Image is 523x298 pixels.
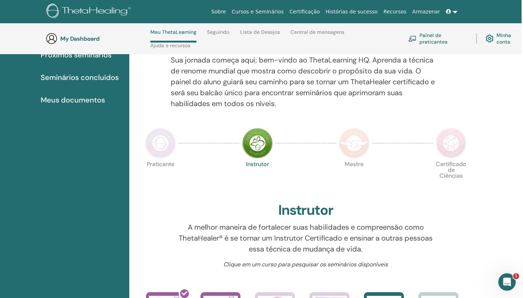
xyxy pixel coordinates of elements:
img: logo.png [46,4,133,20]
img: generic-user-icon.jpg [46,33,57,44]
p: Clique em um curso para pesquisar os seminários disponíveis [171,260,441,269]
img: Instructor [242,128,273,158]
a: Meu ThetaLearning [150,29,196,43]
p: A melhor maneira de fortalecer suas habilidades e compreensão como ThetaHealer® é se tornar um In... [171,222,441,254]
a: Armazenar [409,5,443,19]
p: Mestre [339,161,369,192]
a: Painel de praticantes [408,31,467,47]
a: Cursos e Seminários [229,5,287,19]
a: Histórias de sucesso [323,5,381,19]
span: Próximos seminários [41,49,112,60]
iframe: Intercom live chat [498,273,516,291]
a: Central de mensagens [291,29,344,41]
p: Certificado de Ciências [436,161,466,192]
h3: My Dashboard [60,35,133,42]
p: Sua jornada começa aqui; bem-vindo ao ThetaLearning HQ. Aprenda a técnica de renome mundial que m... [171,55,441,109]
h2: Instrutor [278,202,334,219]
img: Certificate of Science [436,128,466,158]
img: chalkboard-teacher.svg [408,36,417,42]
img: Master [339,128,369,158]
a: Sobre [208,5,229,19]
a: Lista de Desejos [240,29,280,41]
img: Practitioner [145,128,176,158]
span: 1 [513,273,519,279]
a: Ajuda e recursos [150,43,190,54]
a: Recursos [381,5,409,19]
span: Meus documentos [41,94,105,105]
a: Seguindo [207,29,229,41]
a: Certificação [287,5,323,19]
img: cog.svg [486,33,494,44]
p: Praticante [145,161,176,192]
span: Seminários concluídos [41,72,119,83]
p: Instrutor [242,161,273,192]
